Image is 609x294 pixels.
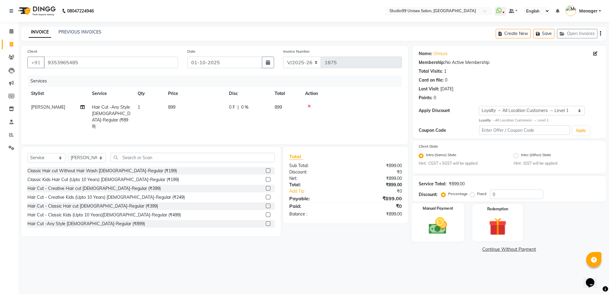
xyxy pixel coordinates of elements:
[448,191,468,197] label: Percentage
[229,104,235,110] span: 0 F
[479,118,495,122] strong: Loyalty →
[419,59,445,66] div: Membership:
[28,75,407,87] div: Services
[419,127,479,134] div: Coupon Code
[557,29,597,38] button: Open Invoices
[187,49,195,54] label: Date
[477,191,486,197] label: Fixed
[88,87,134,100] th: Service
[423,215,453,236] img: _cash.svg
[572,126,590,135] button: Apply
[138,104,140,110] span: 1
[440,86,453,92] div: [DATE]
[419,191,438,198] div: Discount:
[419,95,432,101] div: Points:
[419,107,479,114] div: Apply Discount
[346,202,407,210] div: ₹0
[271,87,301,100] th: Total
[434,95,436,101] div: 0
[285,163,346,169] div: Sub Total:
[27,49,37,54] label: Client
[565,5,576,16] img: Manager
[419,181,446,187] div: Service Total:
[285,202,346,210] div: Paid:
[346,211,407,217] div: ₹899.00
[346,182,407,188] div: ₹899.00
[583,270,603,288] iframe: chat widget
[579,8,597,14] span: Manager
[134,87,164,100] th: Qty
[92,104,130,129] span: Hair Cut -Any Style [DEMOGRAPHIC_DATA]-Regular (₹899)
[285,195,346,202] div: Payable:
[241,104,248,110] span: 0 %
[27,177,179,183] div: Classic Kids Hair Cut (Upto 10 Years) [DEMOGRAPHIC_DATA]-Regular (₹199)
[27,221,145,227] div: Hair Cut -Any Style [DEMOGRAPHIC_DATA]-Regular (₹899)
[521,152,551,159] label: Inter (Other) State
[285,182,346,188] div: Total:
[444,68,446,75] div: 1
[346,169,407,175] div: ₹0
[283,49,310,54] label: Invoice Number
[419,68,443,75] div: Total Visits:
[289,153,303,160] span: Total
[419,51,432,57] div: Name:
[27,194,185,201] div: Hair Cut - Creative Kids (Upto 10 Years) [DEMOGRAPHIC_DATA]-Regular (₹249)
[285,188,356,194] a: Add Tip
[487,206,508,212] label: Redemption
[27,87,88,100] th: Stylist
[419,144,438,149] label: Client State
[419,161,505,166] small: Hint : CGST + SGST will be applied
[514,161,600,166] small: Hint : IGST will be applied
[168,104,175,110] span: 899
[27,203,158,209] div: Hair Cut - Classic Hair cut [DEMOGRAPHIC_DATA]-Regular (₹399)
[479,125,569,135] input: Enter Offer / Coupon Code
[67,2,94,19] b: 08047224946
[356,188,407,194] div: ₹0
[346,195,407,202] div: ₹899.00
[275,104,282,110] span: 899
[479,118,600,123] div: All Location Customers → Level 1
[31,104,65,110] span: [PERSON_NAME]
[419,86,439,92] div: Last Visit:
[449,181,465,187] div: ₹899.00
[44,57,178,68] input: Search by Name/Mobile/Email/Code
[346,175,407,182] div: ₹899.00
[111,153,275,162] input: Search or Scan
[27,212,181,218] div: Hair Cut - Classic Kids (Upto 10 Years)[DEMOGRAPHIC_DATA]-Regular (₹499)
[29,27,51,38] a: INVOICE
[483,215,512,237] img: _gift.svg
[301,87,402,100] th: Action
[346,163,407,169] div: ₹899.00
[285,175,346,182] div: Net:
[58,29,101,35] a: PREVIOUS INVOICES
[285,169,346,175] div: Discount:
[414,246,605,253] a: Continue Without Payment
[285,211,346,217] div: Balance :
[419,77,444,83] div: Card on file:
[225,87,271,100] th: Disc
[27,168,177,174] div: Classic Hair cut Without Hair Wash [DEMOGRAPHIC_DATA]-Regular (₹199)
[426,152,456,159] label: Intra (Same) State
[164,87,225,100] th: Price
[533,29,554,38] button: Save
[238,104,239,110] span: |
[423,206,453,212] label: Manual Payment
[27,57,44,68] button: +91
[16,2,57,19] img: logo
[445,77,447,83] div: 0
[496,29,531,38] button: Create New
[434,51,447,57] a: Shreya
[419,59,600,66] div: No Active Membership
[27,185,161,192] div: Hair Cut - Creative Hair cut [DEMOGRAPHIC_DATA]-Regular (₹399)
